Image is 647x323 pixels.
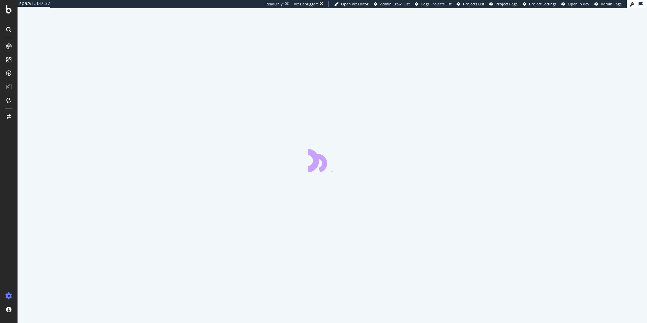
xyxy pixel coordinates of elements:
span: Project Page [496,1,518,6]
span: Admin Page [601,1,622,6]
span: Projects List [463,1,484,6]
a: Logs Projects List [415,1,452,7]
span: Project Settings [529,1,556,6]
div: animation [308,148,357,172]
div: Viz Debugger: [294,1,318,7]
span: Open Viz Editor [341,1,369,6]
a: Admin Crawl List [374,1,410,7]
span: Logs Projects List [421,1,452,6]
a: Open Viz Editor [334,1,369,7]
a: Admin Page [594,1,622,7]
a: Projects List [457,1,484,7]
span: Admin Crawl List [380,1,410,6]
a: Project Settings [523,1,556,7]
a: Open in dev [561,1,589,7]
div: ReadOnly: [266,1,284,7]
span: Open in dev [568,1,589,6]
a: Project Page [489,1,518,7]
